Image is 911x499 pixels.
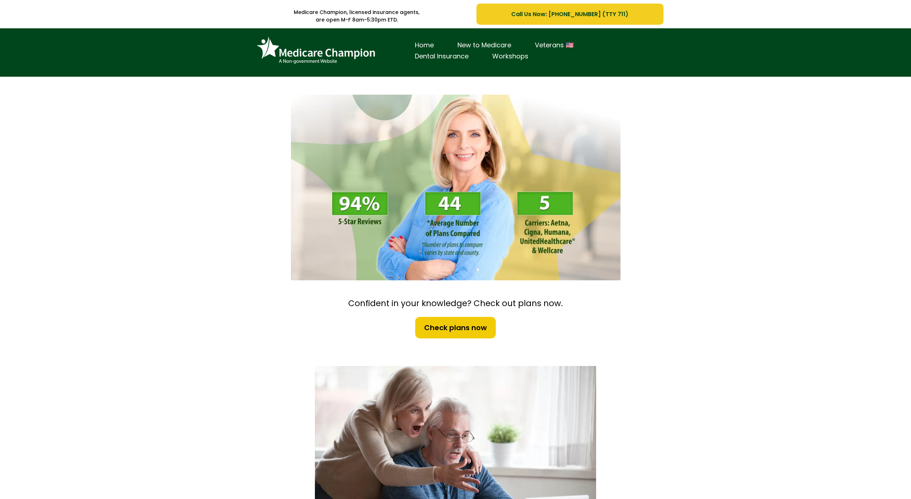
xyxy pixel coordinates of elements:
[480,51,540,62] a: Workshops
[414,316,497,339] a: Check plans now
[446,40,523,51] a: New to Medicare
[403,51,480,62] a: Dental Insurance
[248,9,466,16] p: Medicare Champion, licensed insurance agents,
[253,34,379,68] img: Brand Logo
[248,16,466,24] p: are open M-F 8am-5:30pm ETD.
[424,322,487,333] span: Check plans now
[523,40,585,51] a: Veterans 🇺🇸
[287,298,624,309] h2: Confident in your knowledge? Check out plans now.
[476,4,663,25] a: Call Us Now: 1-833-823-1990 (TTY 711)
[403,40,446,51] a: Home
[511,10,628,19] span: Call Us Now: [PHONE_NUMBER] (TTY 711)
